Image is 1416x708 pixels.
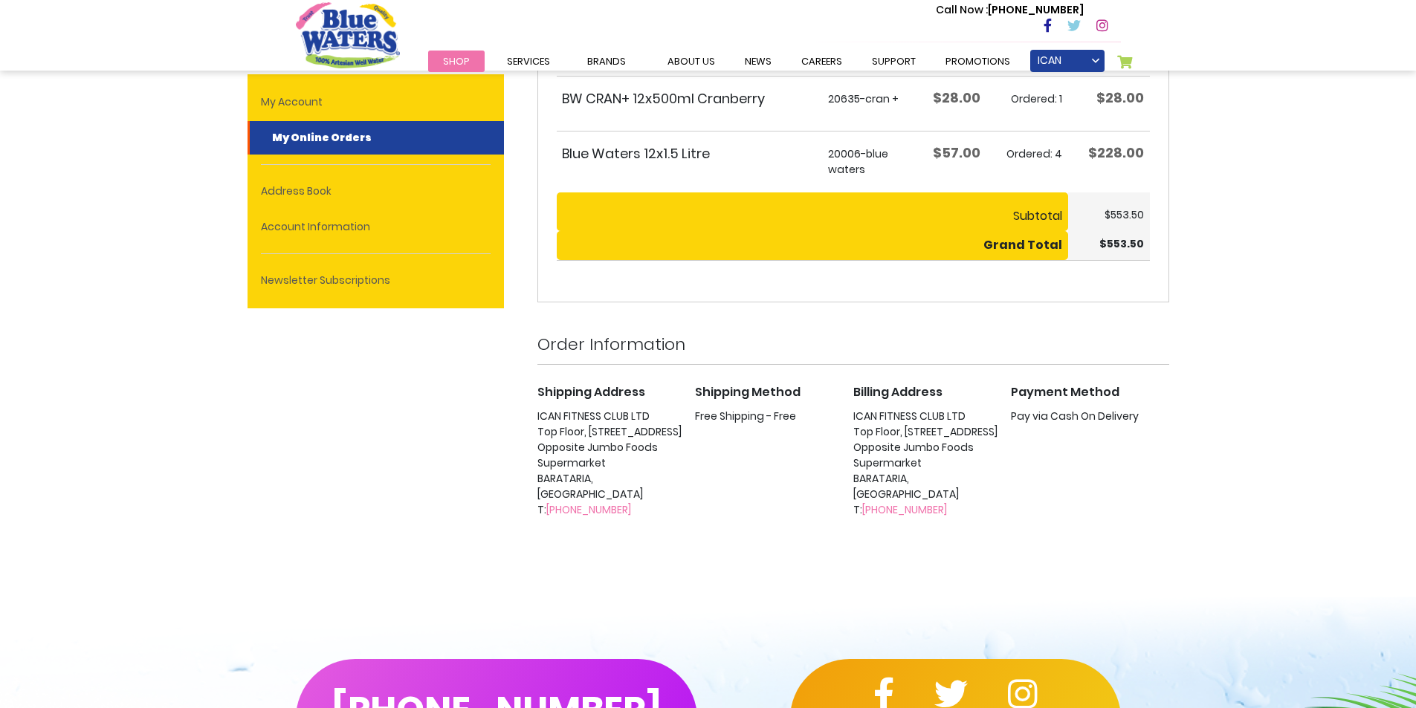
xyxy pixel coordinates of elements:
address: ICAN FITNESS CLUB LTD Top Floor, [STREET_ADDRESS] Opposite Jumbo Foods Supermarket BARATARIA, [GE... [853,409,1012,518]
a: ICAN FITNESS CLUB LTD [1030,50,1105,72]
a: News [730,51,786,72]
a: [PHONE_NUMBER] [546,502,631,517]
strong: BW CRAN+ 12x500ml Cranberry [562,88,817,108]
span: $28.00 [1096,88,1144,107]
a: Promotions [931,51,1025,72]
span: Shop [443,54,470,68]
a: Account Information [248,210,504,244]
strong: Order Information [537,333,685,356]
th: Subtotal [557,192,1068,231]
a: Address Book [248,175,504,208]
span: $553.50 [1105,207,1144,222]
span: Shipping Method [695,383,801,400]
a: support [857,51,931,72]
dt: Pay via Cash On Delivery [1011,409,1169,424]
span: Services [507,54,550,68]
td: 20635-cran + [823,77,905,131]
a: My Account [248,85,504,119]
span: Brands [587,54,626,68]
address: ICAN FITNESS CLUB LTD Top Floor, [STREET_ADDRESS] Opposite Jumbo Foods Supermarket BARATARIA, [GE... [537,409,696,518]
a: [PHONE_NUMBER] [862,502,947,517]
strong: Blue Waters 12x1.5 Litre [562,143,817,163]
span: $553.50 [1099,236,1144,251]
td: 20006-blue waters [823,131,905,193]
span: $228.00 [1088,143,1144,162]
span: $57.00 [933,143,980,162]
strong: My Online Orders [261,121,383,154]
a: about us [653,51,730,72]
a: store logo [296,2,400,68]
span: $28.00 [933,88,980,107]
div: Free Shipping - Free [695,409,853,424]
a: careers [786,51,857,72]
span: Call Now : [936,2,988,17]
a: My Online Orders [248,121,504,155]
a: Newsletter Subscriptions [248,264,504,297]
span: Ordered [1011,91,1059,106]
p: [PHONE_NUMBER] [936,2,1084,18]
span: 4 [1055,146,1062,161]
span: Shipping Address [537,383,645,400]
span: Billing Address [853,383,943,400]
span: 1 [1059,91,1062,106]
strong: Grand Total [983,236,1062,253]
span: Payment Method [1011,383,1119,400]
span: Ordered [1006,146,1055,161]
